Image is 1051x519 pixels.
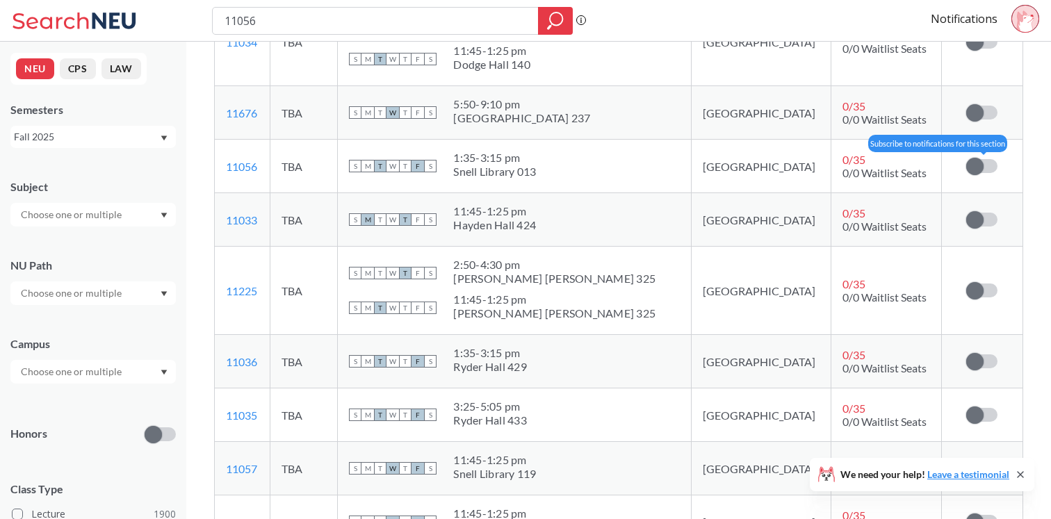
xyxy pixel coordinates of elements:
[424,409,437,421] span: S
[399,302,412,314] span: T
[412,267,424,279] span: F
[226,284,257,297] a: 11225
[412,355,424,368] span: F
[349,355,361,368] span: S
[453,111,590,125] div: [GEOGRAPHIC_DATA] 237
[691,140,831,193] td: [GEOGRAPHIC_DATA]
[842,220,927,233] span: 0/0 Waitlist Seats
[842,113,927,126] span: 0/0 Waitlist Seats
[412,462,424,475] span: F
[161,291,168,297] svg: Dropdown arrow
[374,355,386,368] span: T
[424,267,437,279] span: S
[270,86,338,140] td: TBA
[386,302,399,314] span: W
[412,53,424,65] span: F
[453,97,590,111] div: 5:50 - 9:10 pm
[453,453,536,467] div: 11:45 - 1:25 pm
[374,213,386,226] span: T
[374,53,386,65] span: T
[412,160,424,172] span: F
[270,247,338,335] td: TBA
[361,106,374,119] span: M
[349,302,361,314] span: S
[412,409,424,421] span: F
[349,160,361,172] span: S
[361,53,374,65] span: M
[453,346,527,360] div: 1:35 - 3:15 pm
[691,86,831,140] td: [GEOGRAPHIC_DATA]
[10,360,176,384] div: Dropdown arrow
[453,306,655,320] div: [PERSON_NAME] [PERSON_NAME] 325
[927,468,1009,480] a: Leave a testimonial
[386,213,399,226] span: W
[424,355,437,368] span: S
[223,9,528,33] input: Class, professor, course number, "phrase"
[361,409,374,421] span: M
[270,388,338,442] td: TBA
[842,277,865,290] span: 0 / 35
[399,462,412,475] span: T
[10,102,176,117] div: Semesters
[226,106,257,120] a: 11676
[349,106,361,119] span: S
[453,399,527,413] div: 3:25 - 5:05 pm
[226,213,257,226] a: 11033
[361,355,374,368] span: M
[453,151,536,165] div: 1:35 - 3:15 pm
[226,355,257,368] a: 11036
[226,462,257,475] a: 11057
[424,160,437,172] span: S
[270,335,338,388] td: TBA
[361,462,374,475] span: M
[842,402,865,415] span: 0 / 35
[453,293,655,306] div: 11:45 - 1:25 pm
[10,258,176,273] div: NU Path
[386,160,399,172] span: W
[538,7,573,35] div: magnifying glass
[691,335,831,388] td: [GEOGRAPHIC_DATA]
[16,58,54,79] button: NEU
[399,355,412,368] span: T
[842,153,865,166] span: 0 / 35
[842,361,927,374] span: 0/0 Waitlist Seats
[931,11,997,26] a: Notifications
[691,193,831,247] td: [GEOGRAPHIC_DATA]
[399,213,412,226] span: T
[349,213,361,226] span: S
[842,166,927,179] span: 0/0 Waitlist Seats
[842,206,865,220] span: 0 / 35
[226,160,257,173] a: 11056
[10,281,176,305] div: Dropdown arrow
[10,336,176,352] div: Campus
[424,213,437,226] span: S
[349,409,361,421] span: S
[10,126,176,148] div: Fall 2025Dropdown arrow
[361,302,374,314] span: M
[453,165,536,179] div: Snell Library 013
[10,481,176,497] span: Class Type
[374,302,386,314] span: T
[361,267,374,279] span: M
[10,179,176,195] div: Subject
[10,203,176,226] div: Dropdown arrow
[424,302,437,314] span: S
[399,53,412,65] span: T
[386,462,399,475] span: W
[226,35,257,49] a: 11034
[14,363,131,380] input: Choose one or multiple
[374,462,386,475] span: T
[424,106,437,119] span: S
[842,42,927,55] span: 0/0 Waitlist Seats
[842,99,865,113] span: 0 / 35
[14,206,131,223] input: Choose one or multiple
[386,409,399,421] span: W
[374,267,386,279] span: T
[453,44,530,58] div: 11:45 - 1:25 pm
[424,462,437,475] span: S
[842,415,927,428] span: 0/0 Waitlist Seats
[424,53,437,65] span: S
[453,272,655,286] div: [PERSON_NAME] [PERSON_NAME] 325
[386,106,399,119] span: W
[691,442,831,495] td: [GEOGRAPHIC_DATA]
